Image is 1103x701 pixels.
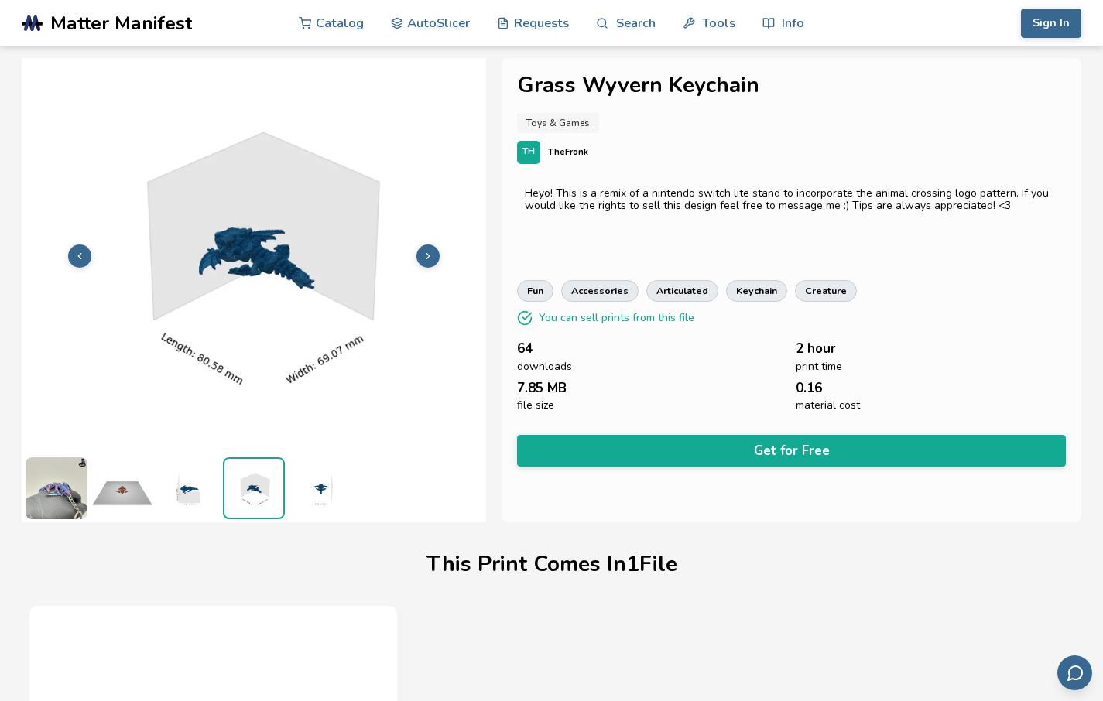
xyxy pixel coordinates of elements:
span: 2 hour [796,341,836,356]
p: You can sell prints from this file [539,309,694,326]
div: Heyo! This is a remix of a nintendo switch lite stand to incorporate the animal crossing logo pat... [525,187,1058,212]
a: fun [517,280,553,302]
a: accessories [561,280,639,302]
img: 1_3D_Dimensions [289,457,351,519]
a: Toys & Games [517,113,599,133]
button: Sign In [1021,9,1081,38]
span: 7.85 MB [517,381,567,395]
span: 0.16 [796,381,822,395]
a: keychain [726,280,787,302]
span: 64 [517,341,533,356]
span: file size [517,399,554,412]
span: print time [796,361,842,373]
p: TheFronk [548,144,588,160]
img: 1_3D_Dimensions [224,459,283,518]
img: 1_3D_Dimensions [157,457,219,519]
h1: This Print Comes In 1 File [426,552,677,576]
a: articulated [646,280,718,302]
span: material cost [796,399,860,412]
span: TH [522,147,535,157]
img: 1_Print_Preview [91,457,153,519]
span: Matter Manifest [50,12,192,34]
a: creature [795,280,857,302]
span: downloads [517,361,572,373]
h1: Grass Wyvern Keychain [517,74,1066,97]
button: Get for Free [517,435,1066,467]
button: Send feedback via email [1057,655,1092,690]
